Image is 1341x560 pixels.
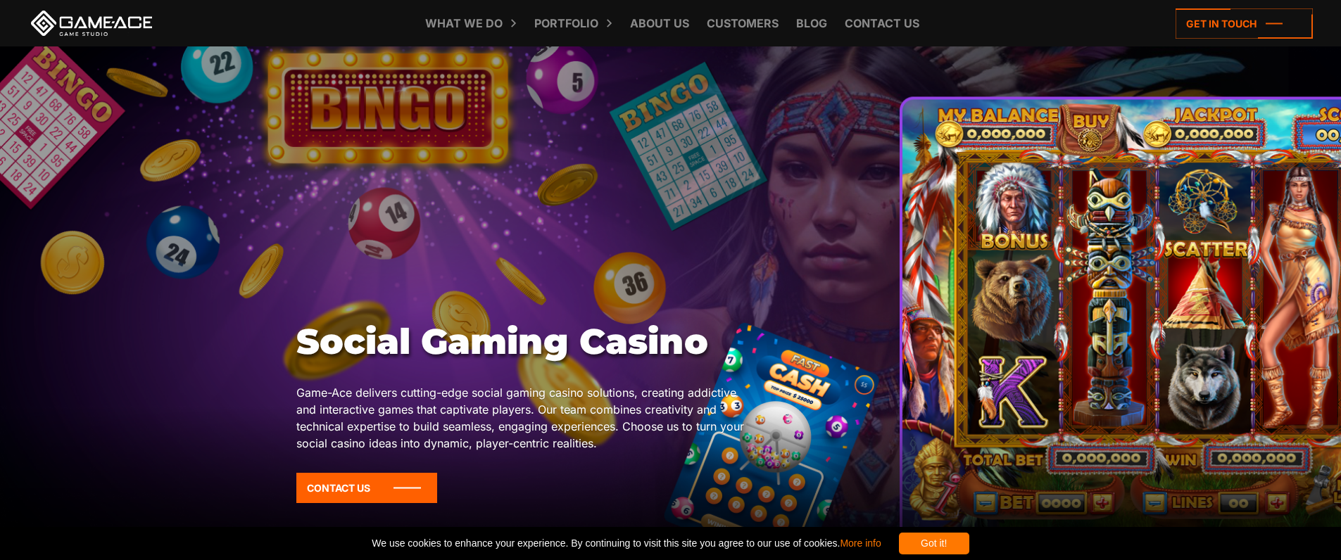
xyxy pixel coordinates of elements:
[372,533,881,554] span: We use cookies to enhance your experience. By continuing to visit this site you agree to our use ...
[296,473,437,503] a: Contact Us
[1176,8,1313,39] a: Get in touch
[296,384,745,452] p: Game-Ace delivers cutting-edge social gaming casino solutions, creating addictive and interactive...
[899,533,969,554] div: Got it!
[840,537,881,549] a: More info
[296,321,745,363] h1: Social Gaming Casino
